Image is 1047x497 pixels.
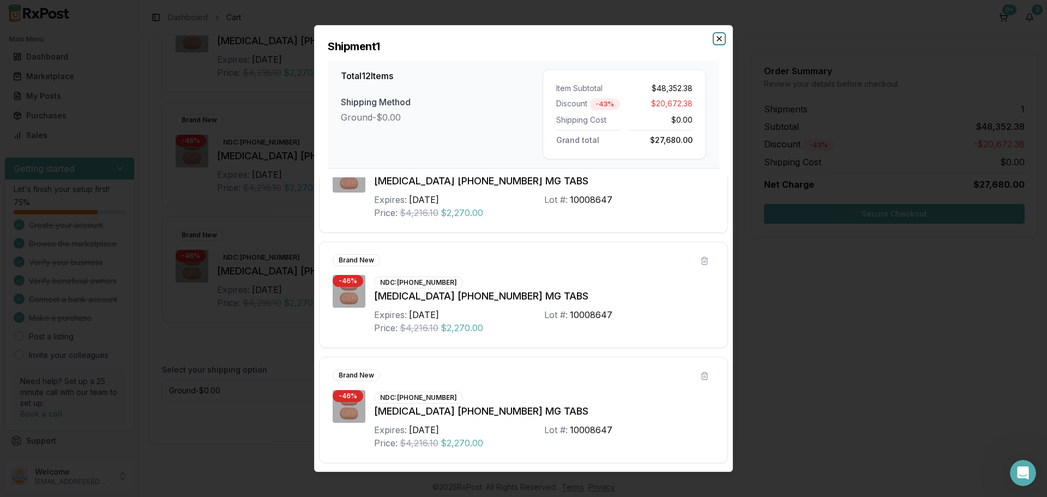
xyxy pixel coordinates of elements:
div: Expires: [374,193,407,206]
span: $2,270.00 [441,206,483,219]
span: $4,216.10 [400,436,438,450]
h2: Shipment 1 [328,39,719,54]
div: Brand New [333,254,380,266]
div: $0.00 [629,115,693,125]
div: [MEDICAL_DATA] [PHONE_NUMBER] MG TABS [374,289,714,304]
span: $2,270.00 [441,321,483,334]
span: Discount [556,98,587,110]
div: [DATE] [409,308,439,321]
div: Shipping Cost [556,115,620,125]
div: Shipping Method [341,95,543,109]
div: Price: [374,436,398,450]
span: Grand total [556,133,599,145]
div: Lot #: [544,423,568,436]
h3: Total 12 Items [341,69,543,82]
div: Price: [374,321,398,334]
img: Biktarvy 50-200-25 MG TABS [333,275,365,308]
div: Expires: [374,423,407,436]
div: 10008647 [570,423,612,436]
div: $48,352.38 [629,83,693,94]
span: $27,680.00 [650,133,693,145]
div: [DATE] [409,193,439,206]
div: [MEDICAL_DATA] [PHONE_NUMBER] MG TABS [374,404,714,419]
div: 10008647 [570,193,612,206]
div: Item Subtotal [556,83,620,94]
span: $4,216.10 [400,206,438,219]
div: - 46 % [333,275,363,287]
div: Ground - $0.00 [341,111,543,124]
div: $20,672.38 [629,98,693,110]
span: $2,270.00 [441,436,483,450]
div: - 46 % [333,390,363,402]
div: NDC: [PHONE_NUMBER] [374,277,463,289]
img: Biktarvy 50-200-25 MG TABS [333,160,365,193]
div: NDC: [PHONE_NUMBER] [374,392,463,404]
div: [MEDICAL_DATA] [PHONE_NUMBER] MG TABS [374,173,714,189]
div: 10008647 [570,308,612,321]
div: Lot #: [544,193,568,206]
iframe: Intercom live chat [1010,460,1036,486]
div: - 43 % [589,98,620,110]
div: Lot #: [544,308,568,321]
div: Brand New [333,369,380,381]
div: [DATE] [409,423,439,436]
div: Expires: [374,308,407,321]
span: $4,216.10 [400,321,438,334]
img: Biktarvy 50-200-25 MG TABS [333,390,365,423]
div: Price: [374,206,398,219]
